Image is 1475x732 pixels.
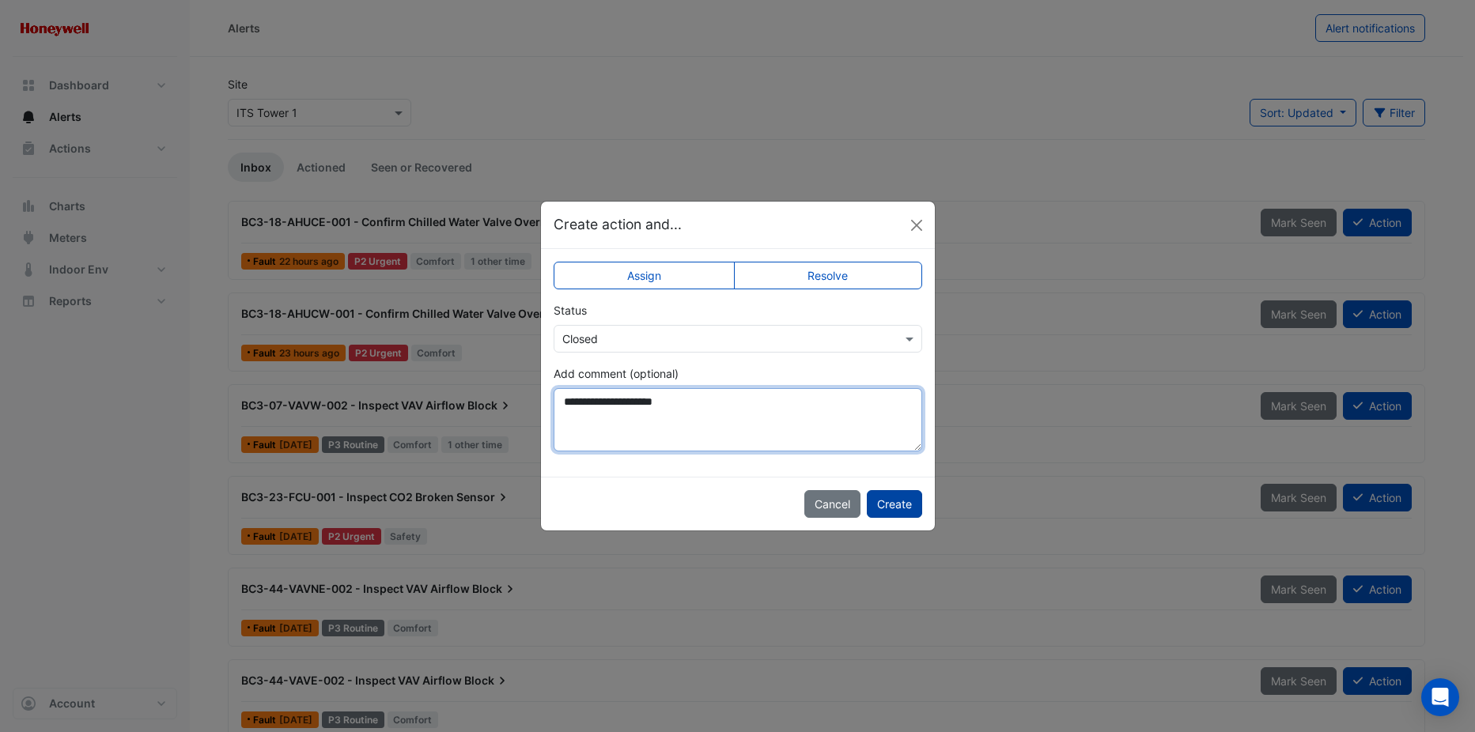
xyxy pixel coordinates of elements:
[734,262,922,289] label: Resolve
[554,262,736,289] label: Assign
[554,365,679,382] label: Add comment (optional)
[905,213,928,237] button: Close
[1421,678,1459,716] div: Open Intercom Messenger
[554,214,682,235] h5: Create action and...
[804,490,860,518] button: Cancel
[867,490,922,518] button: Create
[554,302,587,319] label: Status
